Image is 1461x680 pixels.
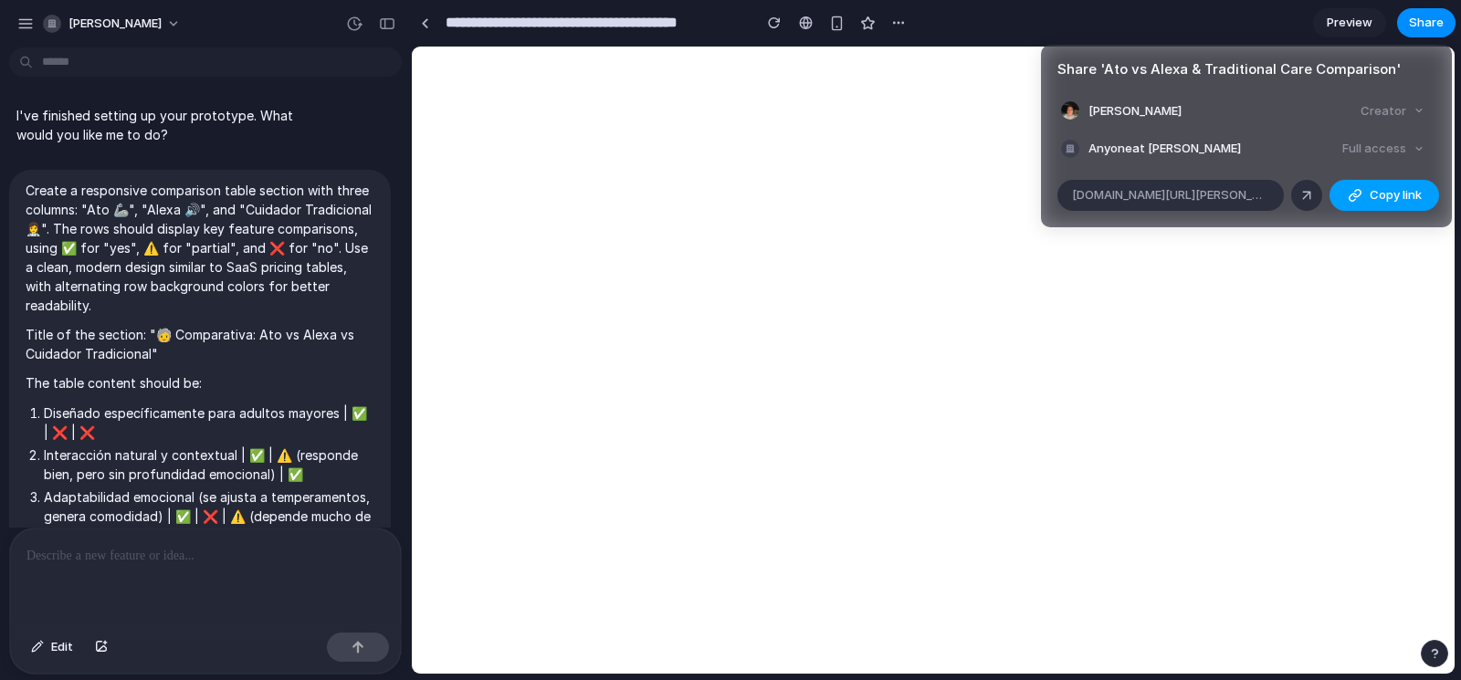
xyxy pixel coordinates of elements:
span: [PERSON_NAME] [1088,102,1182,120]
span: [DOMAIN_NAME][URL][PERSON_NAME] [1072,186,1269,204]
span: Copy link [1370,186,1422,204]
button: Copy link [1330,180,1439,211]
div: [DOMAIN_NAME][URL][PERSON_NAME] [1057,180,1284,211]
span: Anyone at [PERSON_NAME] [1088,140,1241,158]
h4: Share ' Ato vs Alexa & Traditional Care Comparison ' [1057,59,1435,80]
